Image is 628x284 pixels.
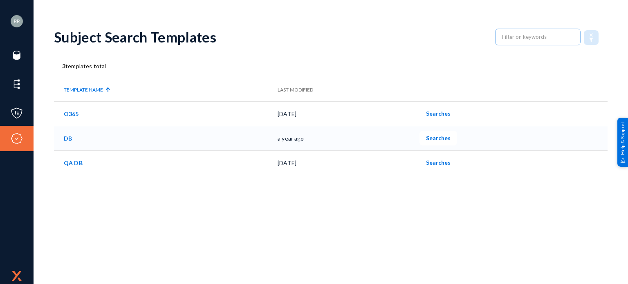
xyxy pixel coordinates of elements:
[11,49,23,61] img: icon-sources.svg
[617,117,628,166] div: Help & Support
[278,126,419,150] td: a year ago
[502,31,574,43] input: Filter on keywords
[64,86,278,94] div: Template Name
[64,135,72,142] a: DB
[426,134,451,141] span: Searches
[426,110,451,117] span: Searches
[64,110,79,117] a: O365
[11,78,23,90] img: icon-elements.svg
[419,155,457,170] button: Searches
[11,15,23,27] img: bc2b71e5efa9bba884878467cbcd7695
[620,157,626,163] img: help_support.svg
[11,132,23,145] img: icon-compliance.svg
[278,150,419,175] td: [DATE]
[64,159,83,166] a: QA DB
[419,106,457,121] button: Searches
[426,159,451,166] span: Searches
[419,131,457,145] button: Searches
[64,86,103,94] div: Template Name
[62,63,65,69] b: 3
[11,107,23,119] img: icon-policies.svg
[54,62,608,70] div: templates total
[278,101,419,126] td: [DATE]
[54,29,487,45] div: Subject Search Templates
[278,78,419,101] th: Last Modified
